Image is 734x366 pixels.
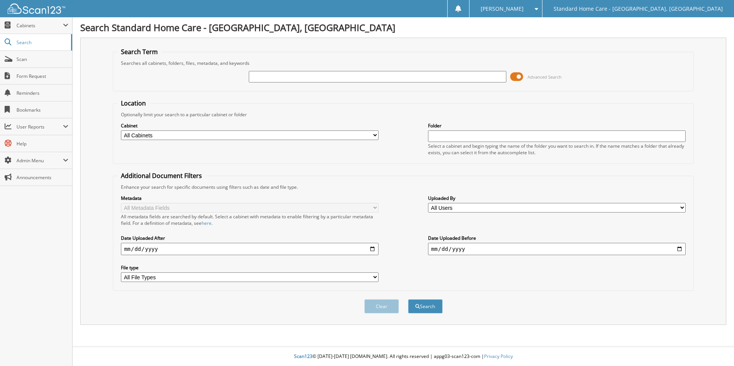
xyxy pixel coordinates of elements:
img: scan123-logo-white.svg [8,3,65,14]
span: Scan [17,56,68,63]
input: start [121,243,379,255]
div: Optionally limit your search to a particular cabinet or folder [117,111,689,118]
legend: Search Term [117,48,162,56]
legend: Additional Document Filters [117,171,206,180]
label: Metadata [121,195,379,201]
a: Privacy Policy [484,353,513,359]
span: Search [17,39,67,46]
iframe: Chat Widget [696,329,734,366]
span: Form Request [17,73,68,79]
label: Uploaded By [428,195,686,201]
label: Date Uploaded After [121,235,379,241]
input: end [428,243,686,255]
span: Reminders [17,90,68,96]
div: Searches all cabinets, folders, files, metadata, and keywords [117,60,689,66]
button: Clear [364,299,399,313]
button: Search [408,299,443,313]
label: Date Uploaded Before [428,235,686,241]
span: Announcements [17,174,68,181]
span: [PERSON_NAME] [481,7,524,11]
h1: Search Standard Home Care - [GEOGRAPHIC_DATA], [GEOGRAPHIC_DATA] [80,21,726,34]
span: Scan123 [294,353,312,359]
a: here [202,220,212,226]
div: Select a cabinet and begin typing the name of the folder you want to search in. If the name match... [428,143,686,156]
span: Advanced Search [527,74,562,80]
span: Help [17,140,68,147]
div: All metadata fields are searched by default. Select a cabinet with metadata to enable filtering b... [121,213,379,226]
div: Enhance your search for specific documents using filters such as date and file type. [117,184,689,190]
label: Folder [428,122,686,129]
label: Cabinet [121,122,379,129]
span: Bookmarks [17,107,68,113]
label: File type [121,264,379,271]
div: © [DATE]-[DATE] [DOMAIN_NAME]. All rights reserved | appg03-scan123-com | [73,347,734,366]
span: Standard Home Care - [GEOGRAPHIC_DATA], [GEOGRAPHIC_DATA] [554,7,723,11]
span: Cabinets [17,22,63,29]
span: User Reports [17,124,63,130]
legend: Location [117,99,150,107]
span: Admin Menu [17,157,63,164]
